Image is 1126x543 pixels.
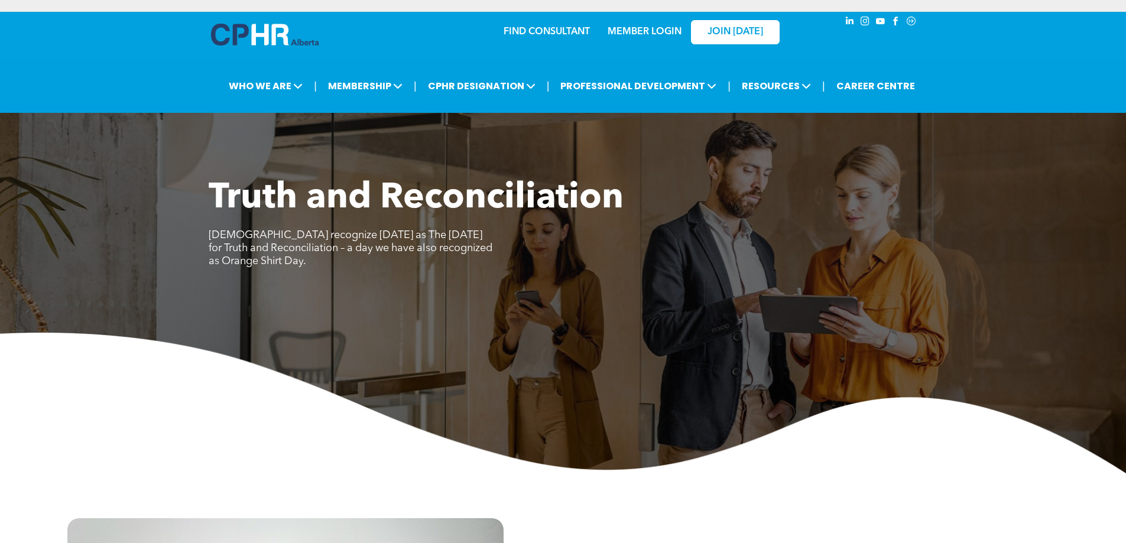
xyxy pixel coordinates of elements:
span: CPHR DESIGNATION [424,75,539,97]
li: | [822,74,825,98]
img: A blue and white logo for cp alberta [211,24,319,45]
span: PROFESSIONAL DEVELOPMENT [557,75,720,97]
a: Social network [905,15,918,31]
a: MEMBER LOGIN [608,27,682,37]
li: | [547,74,550,98]
li: | [728,74,731,98]
span: Truth and Reconciliation [209,181,624,216]
span: RESOURCES [738,75,815,97]
a: FIND CONSULTANT [504,27,590,37]
li: | [414,74,417,98]
a: CAREER CENTRE [833,75,919,97]
li: | [314,74,317,98]
a: youtube [874,15,887,31]
span: MEMBERSHIP [325,75,406,97]
a: facebook [890,15,903,31]
a: instagram [859,15,872,31]
span: WHO WE ARE [225,75,306,97]
a: linkedin [843,15,856,31]
a: JOIN [DATE] [691,20,780,44]
span: JOIN [DATE] [708,27,763,38]
span: [DEMOGRAPHIC_DATA] recognize [DATE] as The [DATE] for Truth and Reconciliation – a day we have al... [209,230,492,266]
